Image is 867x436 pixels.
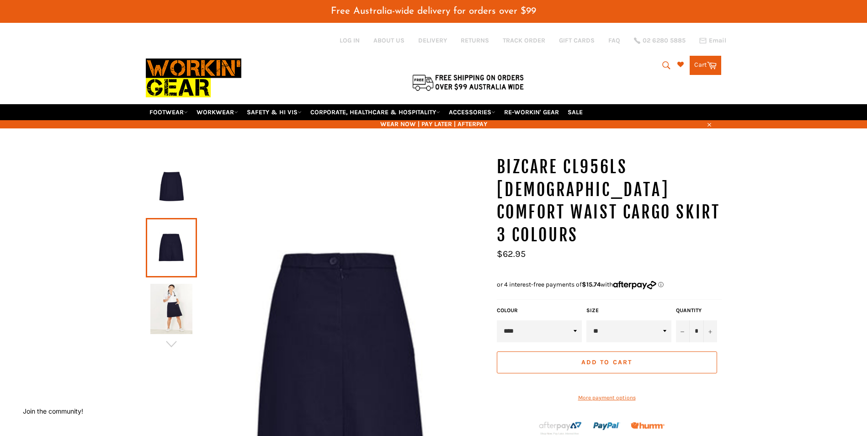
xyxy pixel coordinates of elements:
[411,73,525,92] img: Flat $9.95 shipping Australia wide
[634,37,686,44] a: 02 6280 5885
[497,156,722,246] h1: BIZCARE CL956LS [DEMOGRAPHIC_DATA] Comfort Waist Cargo Skirt 3 Colours
[497,249,526,259] span: $62.95
[150,284,192,334] img: BIZCARE CL956LS Ladies Comfort Waist Cargo Skirt 3 Colours - Workin' Gear
[500,104,563,120] a: RE-WORKIN' GEAR
[146,120,722,128] span: WEAR NOW | PAY LATER | AFTERPAY
[497,351,717,373] button: Add to Cart
[23,407,83,415] button: Join the community!
[564,104,586,120] a: SALE
[331,6,536,16] span: Free Australia-wide delivery for orders over $99
[631,422,665,429] img: Humm_core_logo_RGB-01_300x60px_small_195d8312-4386-4de7-b182-0ef9b6303a37.png
[690,56,721,75] a: Cart
[146,52,241,104] img: Workin Gear leaders in Workwear, Safety Boots, PPE, Uniforms. Australia's No.1 in Workwear
[193,104,242,120] a: WORKWEAR
[243,104,305,120] a: SAFETY & HI VIS
[676,307,717,314] label: Quantity
[497,394,717,402] a: More payment options
[150,161,192,212] img: BIZCARE CL956LS Ladies Comfort Waist Cargo Skirt 3 Colours - Workin' Gear
[676,320,690,342] button: Reduce item quantity by one
[497,307,582,314] label: COLOUR
[538,420,583,436] img: Afterpay-Logo-on-dark-bg_large.png
[146,104,191,120] a: FOOTWEAR
[699,37,726,44] a: Email
[445,104,499,120] a: ACCESSORIES
[608,36,620,45] a: FAQ
[643,37,686,44] span: 02 6280 5885
[703,320,717,342] button: Increase item quantity by one
[559,36,595,45] a: GIFT CARDS
[340,37,360,44] a: Log in
[418,36,447,45] a: DELIVERY
[503,36,545,45] a: TRACK ORDER
[461,36,489,45] a: RETURNS
[307,104,444,120] a: CORPORATE, HEALTHCARE & HOSPITALITY
[373,36,404,45] a: ABOUT US
[586,307,671,314] label: Size
[581,358,632,366] span: Add to Cart
[709,37,726,44] span: Email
